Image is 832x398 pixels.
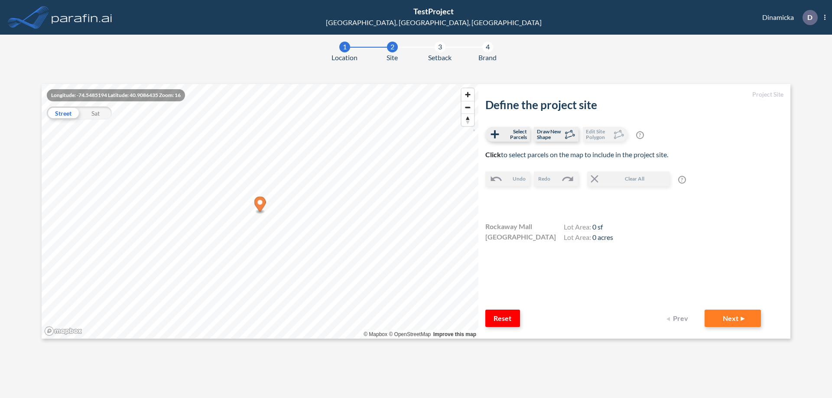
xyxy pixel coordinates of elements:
[587,171,669,186] button: Clear All
[387,52,398,63] span: Site
[485,91,783,98] h5: Project Site
[485,150,501,159] b: Click
[537,129,562,140] span: Draw New Shape
[586,129,611,140] span: Edit Site Polygon
[461,113,474,126] button: Reset bearing to north
[387,42,398,52] div: 2
[661,310,696,327] button: Prev
[461,114,474,126] span: Reset bearing to north
[592,223,603,231] span: 0 sf
[389,331,431,337] a: OpenStreetMap
[538,175,550,183] span: Redo
[47,107,79,120] div: Street
[461,101,474,113] button: Zoom out
[50,9,114,26] img: logo
[564,223,613,233] h4: Lot Area:
[807,13,812,21] p: D
[461,88,474,101] button: Zoom in
[413,6,454,16] span: TestProject
[636,131,644,139] span: ?
[478,52,497,63] span: Brand
[433,331,476,337] a: Improve this map
[485,221,532,232] span: Rockaway Mall
[44,326,82,336] a: Mapbox homepage
[601,175,669,183] span: Clear All
[564,233,613,243] h4: Lot Area:
[705,310,761,327] button: Next
[749,10,825,25] div: Dinamicka
[485,310,520,327] button: Reset
[678,176,686,184] span: ?
[435,42,445,52] div: 3
[485,171,530,186] button: Undo
[513,175,526,183] span: Undo
[485,232,556,242] span: [GEOGRAPHIC_DATA]
[79,107,112,120] div: Sat
[592,233,613,241] span: 0 acres
[428,52,452,63] span: Setback
[326,17,542,28] div: [GEOGRAPHIC_DATA], [GEOGRAPHIC_DATA], [GEOGRAPHIC_DATA]
[485,150,668,159] span: to select parcels on the map to include in the project site.
[339,42,350,52] div: 1
[47,89,185,101] div: Longitude: -74.5485194 Latitude: 40.9086435 Zoom: 16
[534,171,578,186] button: Redo
[485,98,783,112] h2: Define the project site
[501,129,527,140] span: Select Parcels
[331,52,357,63] span: Location
[364,331,387,337] a: Mapbox
[42,84,478,339] canvas: Map
[482,42,493,52] div: 4
[254,197,266,214] div: Map marker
